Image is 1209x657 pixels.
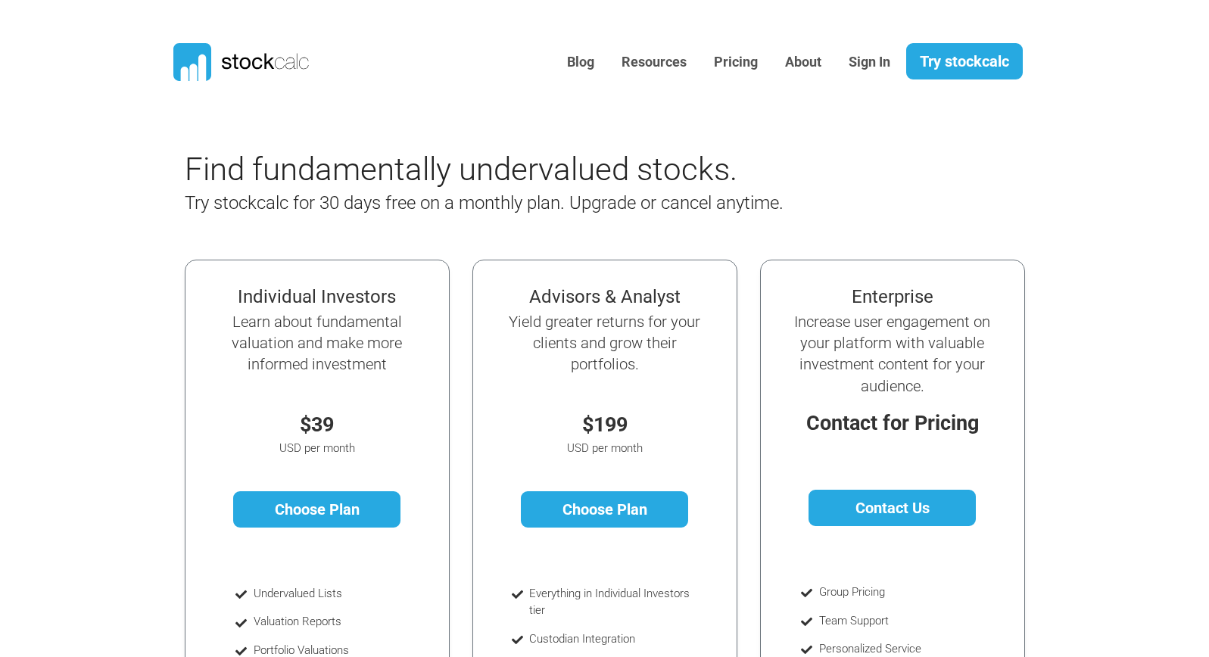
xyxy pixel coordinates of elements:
a: Choose Plan [521,491,688,528]
p: USD per month [217,440,418,457]
h2: Find fundamentally undervalued stocks. [185,151,881,188]
a: Blog [556,44,606,81]
p: $199 [504,409,706,441]
p: USD per month [504,440,706,457]
a: Choose Plan [233,491,400,528]
h4: Try stockcalc for 30 days free on a monthly plan. Upgrade or cancel anytime. [185,192,881,214]
li: Everything in Individual Investors tier [529,585,693,619]
a: Sign In [837,44,902,81]
li: Team Support [819,612,979,630]
a: Try stockcalc [906,43,1023,79]
a: Resources [610,44,698,81]
h5: Learn about fundamental valuation and make more informed investment [217,311,418,375]
li: Undervalued Lists [254,585,405,603]
a: Pricing [703,44,769,81]
p: Contact for Pricing [792,408,993,439]
a: About [774,44,833,81]
h4: Advisors & Analyst [504,286,706,308]
li: Custodian Integration [529,631,693,648]
h5: Yield greater returns for your clients and grow their portfolios. [504,311,706,375]
h4: Individual Investors [217,286,418,308]
p: $39 [217,409,418,441]
li: Valuation Reports [254,613,405,631]
h5: Increase user engagement on your platform with valuable investment content for your audience. [792,311,993,397]
h4: Enterprise [792,286,993,308]
li: Group Pricing [819,584,979,601]
a: Contact Us [809,490,976,526]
